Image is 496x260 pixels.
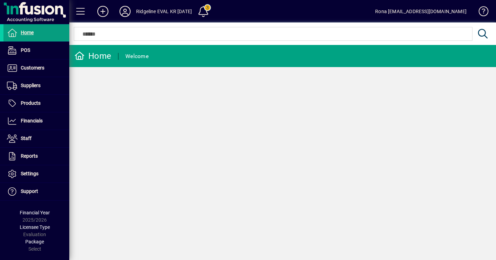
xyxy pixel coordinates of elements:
[21,136,32,141] span: Staff
[3,112,69,130] a: Financials
[3,165,69,183] a: Settings
[25,239,44,244] span: Package
[21,30,34,35] span: Home
[136,6,192,17] div: Ridgeline EVAL KR [DATE]
[92,5,114,18] button: Add
[21,171,38,176] span: Settings
[114,5,136,18] button: Profile
[74,50,111,62] div: Home
[21,188,38,194] span: Support
[20,224,50,230] span: Licensee Type
[3,42,69,59] a: POS
[3,77,69,94] a: Suppliers
[21,118,43,123] span: Financials
[20,210,50,215] span: Financial Year
[3,130,69,147] a: Staff
[21,65,44,71] span: Customers
[21,100,41,106] span: Products
[3,183,69,200] a: Support
[473,1,487,24] a: Knowledge Base
[21,83,41,88] span: Suppliers
[21,47,30,53] span: POS
[375,6,467,17] div: Rona [EMAIL_ADDRESS][DOMAIN_NAME]
[3,59,69,77] a: Customers
[3,148,69,165] a: Reports
[3,95,69,112] a: Products
[125,51,149,62] div: Welcome
[21,153,38,159] span: Reports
